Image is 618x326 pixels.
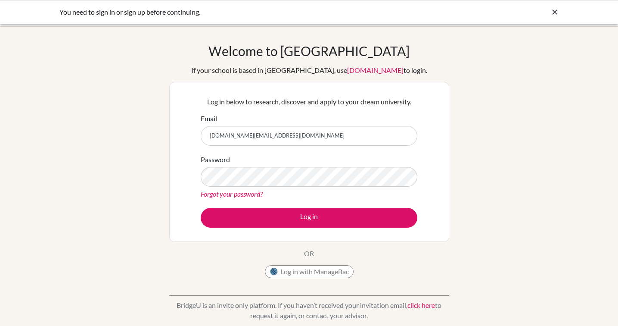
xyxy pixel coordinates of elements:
[407,301,435,309] a: click here
[59,7,430,17] div: You need to sign in or sign up before continuing.
[304,248,314,259] p: OR
[201,208,417,228] button: Log in
[201,154,230,165] label: Password
[208,43,410,59] h1: Welcome to [GEOGRAPHIC_DATA]
[201,113,217,124] label: Email
[347,66,404,74] a: [DOMAIN_NAME]
[265,265,354,278] button: Log in with ManageBac
[201,97,417,107] p: Log in below to research, discover and apply to your dream university.
[201,190,263,198] a: Forgot your password?
[191,65,427,75] div: If your school is based in [GEOGRAPHIC_DATA], use to login.
[169,300,449,321] p: BridgeU is an invite only platform. If you haven’t received your invitation email, to request it ...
